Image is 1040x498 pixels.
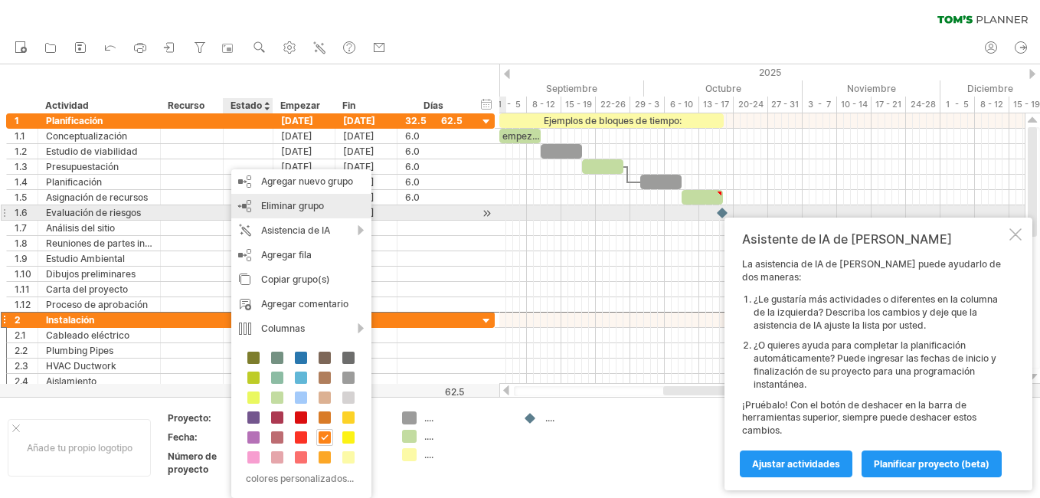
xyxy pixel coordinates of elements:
[837,97,872,113] div: 10 - 14
[280,98,326,113] div: Empezar
[15,190,38,205] div: 1.5
[742,399,976,437] font: ¡Pruébalo! Con el botón de deshacer en la barra de herramientas superior, siempre puede deshacer ...
[15,144,38,159] div: 1.2
[46,190,152,205] div: Asignación de recursos
[742,258,1001,283] font: La asistencia de IA de [PERSON_NAME] puede ayudarlo de dos maneras:
[46,175,152,189] div: Planificación
[239,468,359,489] div: colores personalizados...
[168,450,252,476] div: Número de proyecto
[46,343,152,358] div: Plumbing Pipes
[499,129,541,143] div: empezar
[231,169,371,194] div: Agregar nuevo grupo
[46,267,152,281] div: Dibujos preliminares
[492,97,527,113] div: 1 - 5
[561,97,596,113] div: 15 - 19
[803,80,940,97] div: November 2025
[168,411,252,424] div: Proyecto:
[15,359,38,373] div: 2.3
[527,97,561,113] div: 8 - 12
[479,205,494,221] div: scroll to activity
[803,97,837,113] div: 3 - 7
[273,129,335,143] div: [DATE]
[754,293,1006,332] li: ¿Le gustaría más actividades o diferentes en la columna de la izquierda? Describa los cambios y d...
[15,267,38,281] div: 1.10
[261,249,312,260] font: Agregar fila
[499,113,724,128] div: Ejemplos de bloques de tiempo:
[699,97,734,113] div: 13 - 17
[15,343,38,358] div: 2.2
[46,129,152,143] div: Conceptualización
[335,129,397,143] div: [DATE]
[424,448,508,461] div: ....
[46,144,152,159] div: Estudio de viabilidad
[405,175,463,189] div: 6.0
[45,98,152,113] div: Actividad
[231,292,371,316] div: Agregar comentario
[46,159,152,174] div: Presupuestación
[734,97,768,113] div: 20-24
[46,236,152,251] div: Reuniones de partes interesadas
[424,430,508,443] div: ....
[492,80,644,97] div: September 2025
[15,297,38,312] div: 1.12
[231,316,371,341] div: Columnas
[405,159,463,174] div: 6.0
[906,97,940,113] div: 24-28
[397,98,469,113] div: Días
[15,313,38,327] div: 2
[862,450,1002,477] a: Planificar proyecto (beta)
[665,97,699,113] div: 6 - 10
[46,113,152,128] div: Planificación
[545,411,629,424] div: ....
[15,205,38,220] div: 1.6
[15,175,38,189] div: 1.4
[405,190,463,205] div: 6.0
[768,97,803,113] div: 27 - 31
[740,450,852,477] a: Ajustar actividades
[872,97,906,113] div: 17 - 21
[398,386,464,398] div: 62.5
[742,231,1006,247] div: Asistente de IA de [PERSON_NAME]
[335,113,397,128] div: [DATE]
[46,297,152,312] div: Proceso de aprobación
[15,221,38,235] div: 1.7
[231,267,371,292] div: Copiar grupo(s)
[46,374,152,388] div: Aislamiento
[15,159,38,174] div: 1.3
[168,431,252,444] div: Fecha:
[15,374,38,388] div: 2.4
[405,113,463,128] div: 32.5
[15,251,38,266] div: 1.9
[15,282,38,297] div: 1.11
[46,205,152,220] div: Evaluación de riesgos
[424,411,508,424] div: ....
[46,328,152,342] div: Cableado eléctrico
[335,144,397,159] div: [DATE]
[46,313,152,327] div: Instalación
[15,129,38,143] div: 1.1
[261,200,324,211] span: Eliminar grupo
[335,159,397,174] div: [DATE]
[27,442,132,454] font: Añade tu propio logotipo
[15,113,38,128] div: 1
[273,159,335,174] div: [DATE]
[630,97,665,113] div: 29 - 3
[46,282,152,297] div: Carta del proyecto
[168,98,214,113] div: Recurso
[273,144,335,159] div: [DATE]
[46,359,152,373] div: HVAC Ductwork
[15,328,38,342] div: 2.1
[644,80,803,97] div: October 2025
[342,98,388,113] div: Fin
[975,97,1009,113] div: 8 - 12
[405,129,463,143] div: 6.0
[273,113,335,128] div: [DATE]
[754,339,1006,391] li: ¿O quieres ayuda para completar la planificación automáticamente? Puede ingresar las fechas de in...
[752,458,840,470] span: Ajustar actividades
[46,251,152,266] div: Estudio Ambiental
[46,221,152,235] div: Análisis del sitio
[874,458,989,470] span: Planificar proyecto (beta)
[15,236,38,251] div: 1.8
[596,97,630,113] div: 22-26
[940,97,975,113] div: 1 - 5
